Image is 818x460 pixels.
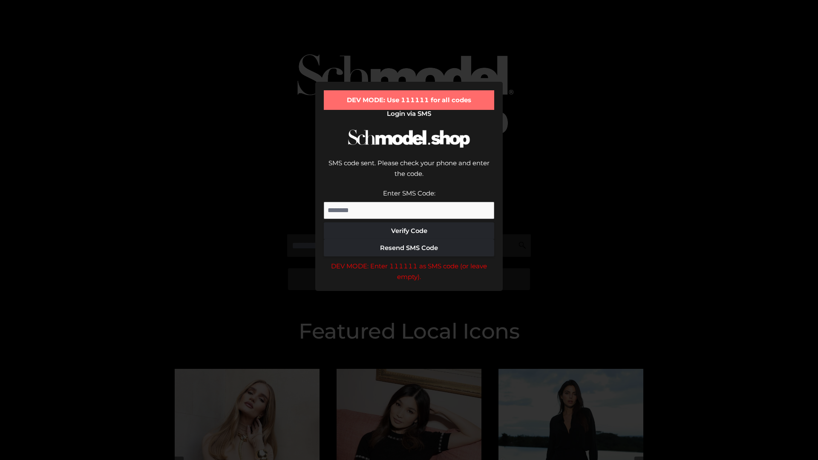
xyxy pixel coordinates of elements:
[324,261,494,282] div: DEV MODE: Enter 111111 as SMS code (or leave empty).
[324,110,494,118] h2: Login via SMS
[345,122,473,155] img: Schmodel Logo
[324,239,494,256] button: Resend SMS Code
[324,158,494,188] div: SMS code sent. Please check your phone and enter the code.
[383,189,435,197] label: Enter SMS Code:
[324,90,494,110] div: DEV MODE: Use 111111 for all codes
[324,222,494,239] button: Verify Code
